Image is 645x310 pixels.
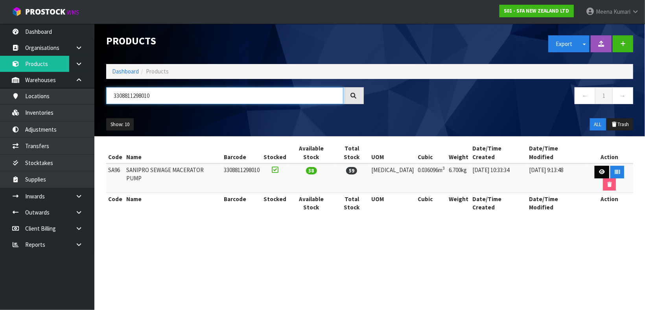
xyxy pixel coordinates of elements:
[612,87,633,104] a: →
[106,87,343,104] input: Search products
[289,193,334,214] th: Available Stock
[447,163,470,193] td: 6.700kg
[334,142,370,163] th: Total Stock
[447,142,470,163] th: Weight
[470,163,527,193] td: [DATE] 10:33:34
[586,193,633,214] th: Action
[470,142,527,163] th: Date/Time Created
[416,142,447,163] th: Cubic
[595,87,613,104] a: 1
[416,163,447,193] td: 0.036096m
[346,167,357,174] span: 59
[124,163,222,193] td: SANIPRO SEWAGE MACERATOR PUMP
[369,142,416,163] th: UOM
[112,68,139,75] a: Dashboard
[222,163,262,193] td: 3308811298010
[12,7,22,17] img: cube-alt.png
[527,193,586,214] th: Date/Time Modified
[146,68,169,75] span: Products
[376,87,633,106] nav: Page navigation
[548,35,580,52] button: Export
[416,193,447,214] th: Cubic
[106,118,134,131] button: Show: 10
[590,118,606,131] button: ALL
[369,163,416,193] td: [MEDICAL_DATA]
[447,193,470,214] th: Weight
[222,142,262,163] th: Barcode
[527,142,586,163] th: Date/Time Modified
[470,193,527,214] th: Date/Time Created
[106,163,124,193] td: SA96
[106,193,124,214] th: Code
[106,35,364,47] h1: Products
[614,8,630,15] span: Kumari
[527,163,586,193] td: [DATE] 9:13:48
[499,5,574,17] a: S01 - SFA NEW ZEALAND LTD
[575,87,595,104] a: ←
[124,193,222,214] th: Name
[106,142,124,163] th: Code
[222,193,262,214] th: Barcode
[596,8,612,15] span: Meena
[262,193,289,214] th: Stocked
[67,9,79,16] small: WMS
[306,167,317,174] span: 58
[369,193,416,214] th: UOM
[504,7,569,14] strong: S01 - SFA NEW ZEALAND LTD
[586,142,633,163] th: Action
[289,142,334,163] th: Available Stock
[334,193,370,214] th: Total Stock
[442,165,445,171] sup: 3
[262,142,289,163] th: Stocked
[124,142,222,163] th: Name
[607,118,633,131] button: Trash
[25,7,65,17] span: ProStock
